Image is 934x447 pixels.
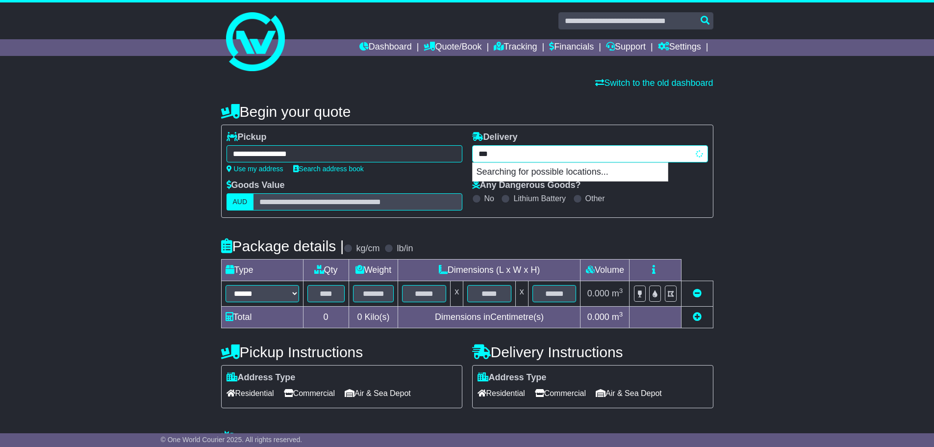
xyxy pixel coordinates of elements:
td: Dimensions (L x W x H) [398,260,581,281]
td: Kilo(s) [349,307,398,328]
td: Volume [581,260,630,281]
label: Goods Value [227,180,285,191]
a: Support [606,39,646,56]
h4: Warranty & Insurance [221,430,713,447]
sup: 3 [619,311,623,318]
a: Dashboard [359,39,412,56]
label: Delivery [472,132,518,143]
span: Commercial [535,386,586,401]
a: Quote/Book [424,39,481,56]
span: © One World Courier 2025. All rights reserved. [161,436,303,444]
span: Air & Sea Depot [596,386,662,401]
h4: Delivery Instructions [472,344,713,360]
label: lb/in [397,243,413,254]
td: x [515,281,528,307]
td: Qty [303,260,349,281]
span: m [612,312,623,322]
span: Residential [478,386,525,401]
label: Pickup [227,132,267,143]
span: m [612,289,623,298]
td: Weight [349,260,398,281]
h4: Package details | [221,238,344,254]
h4: Begin your quote [221,104,713,120]
a: Remove this item [693,289,702,298]
label: No [484,194,494,203]
label: Any Dangerous Goods? [472,180,581,191]
h4: Pickup Instructions [221,344,462,360]
a: Search address book [293,165,364,173]
a: Settings [658,39,701,56]
td: Total [221,307,303,328]
span: 0.000 [587,312,609,322]
span: Residential [227,386,274,401]
a: Tracking [494,39,537,56]
td: Type [221,260,303,281]
td: Dimensions in Centimetre(s) [398,307,581,328]
label: Lithium Battery [513,194,566,203]
span: Air & Sea Depot [345,386,411,401]
p: Searching for possible locations... [473,163,668,182]
label: Address Type [227,372,296,383]
a: Switch to the old dashboard [595,78,713,88]
span: 0.000 [587,289,609,298]
label: kg/cm [356,243,379,254]
a: Add new item [693,312,702,322]
sup: 3 [619,287,623,294]
a: Use my address [227,165,283,173]
label: Address Type [478,372,547,383]
span: Commercial [284,386,335,401]
a: Financials [549,39,594,56]
typeahead: Please provide city [472,145,708,162]
td: 0 [303,307,349,328]
label: AUD [227,193,254,210]
td: x [451,281,463,307]
label: Other [585,194,605,203]
span: 0 [357,312,362,322]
